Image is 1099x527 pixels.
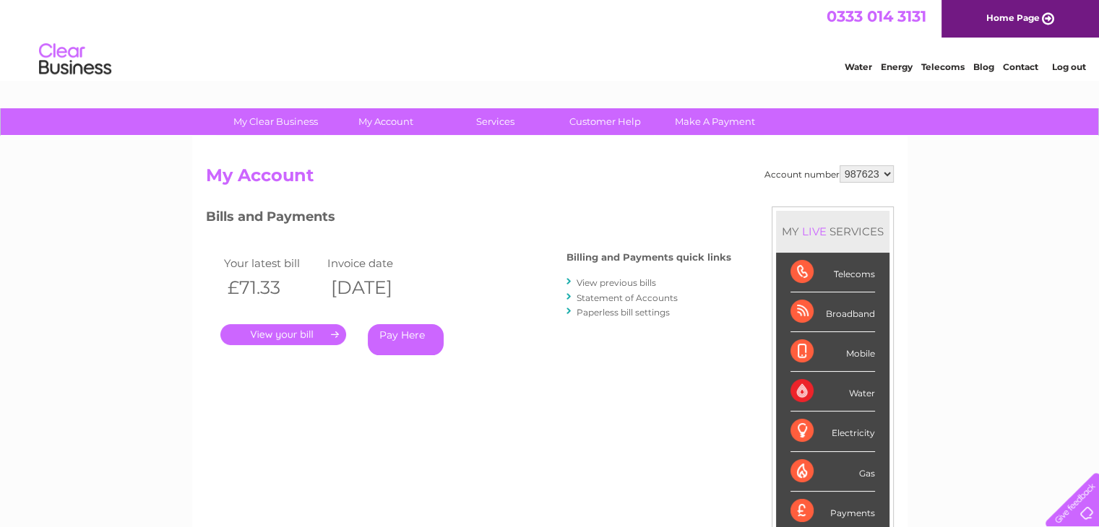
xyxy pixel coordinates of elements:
[845,61,872,72] a: Water
[973,61,994,72] a: Blog
[790,372,875,411] div: Water
[790,332,875,372] div: Mobile
[216,108,335,135] a: My Clear Business
[368,324,444,355] a: Pay Here
[776,211,889,252] div: MY SERVICES
[206,206,731,232] h3: Bills and Payments
[790,411,875,451] div: Electricity
[206,165,894,193] h2: My Account
[764,165,894,183] div: Account number
[921,61,965,72] a: Telecoms
[324,273,428,302] th: [DATE]
[566,252,731,263] h4: Billing and Payments quick links
[655,108,775,135] a: Make A Payment
[220,253,324,273] td: Your latest bill
[546,108,665,135] a: Customer Help
[1003,61,1038,72] a: Contact
[209,8,892,70] div: Clear Business is a trading name of Verastar Limited (registered in [GEOGRAPHIC_DATA] No. 3667643...
[790,292,875,332] div: Broadband
[220,324,346,345] a: .
[220,273,324,302] th: £71.33
[1051,61,1085,72] a: Log out
[790,253,875,292] div: Telecoms
[799,225,829,238] div: LIVE
[881,61,913,72] a: Energy
[577,277,656,288] a: View previous bills
[436,108,555,135] a: Services
[577,292,678,303] a: Statement of Accounts
[827,7,926,25] a: 0333 014 3131
[324,253,428,273] td: Invoice date
[790,452,875,492] div: Gas
[326,108,445,135] a: My Account
[38,38,112,82] img: logo.png
[577,307,670,318] a: Paperless bill settings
